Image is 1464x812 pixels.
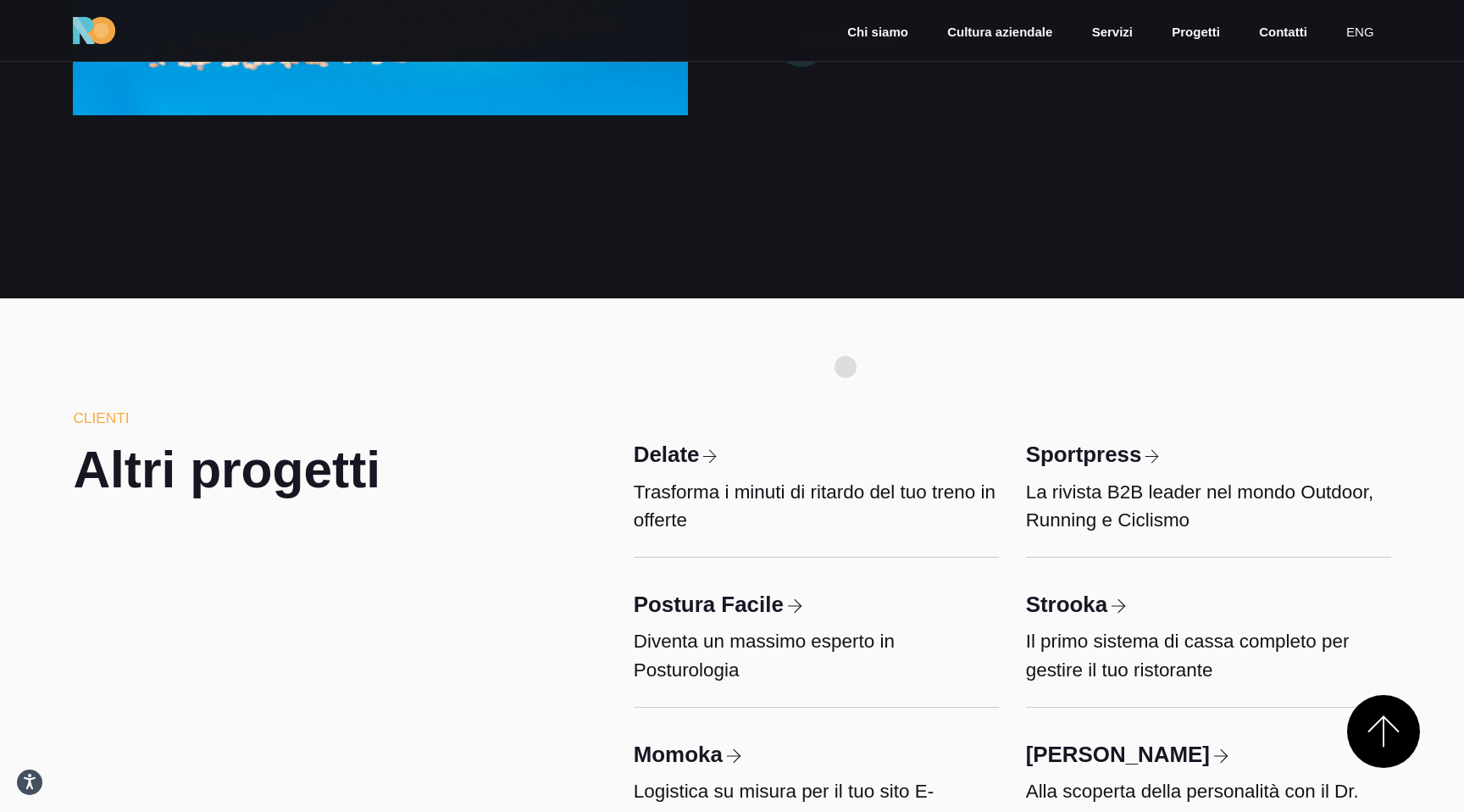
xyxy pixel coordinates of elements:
a: eng [1345,23,1376,42]
h6: Clienti [73,408,494,430]
a: Cultura aziendale [945,23,1054,42]
p: Il primo sistema di cassa completo per gestire il tuo ristorante [1026,627,1391,684]
a: Strooka [1026,580,1129,617]
p: La rivista B2B leader nel mondo Outdoor, Running e Ciclismo [1026,478,1391,535]
a: Delate [634,430,722,467]
p: Diventa un massimo esperto in Posturologia [634,627,999,684]
a: Sportpress [1026,430,1164,467]
a: [PERSON_NAME] [1026,730,1232,767]
h3: [PERSON_NAME] [1026,744,1232,767]
a: Postura Facile [634,580,806,617]
a: Contatti [1257,23,1309,42]
h3: Delate [634,444,722,467]
img: Ride On Agency [73,17,115,44]
h2: Altri progetti [73,444,494,495]
h3: Strooka [1026,594,1129,617]
a: Chi siamo [846,23,910,42]
h3: Postura Facile [634,594,806,617]
a: Progetti [1170,23,1222,42]
a: Servizi [1090,23,1134,42]
p: Trasforma i minuti di ritardo del tuo treno in offerte [634,478,999,535]
h3: Sportpress [1026,444,1164,467]
a: Momoka [634,730,745,767]
h3: Momoka [634,744,745,767]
